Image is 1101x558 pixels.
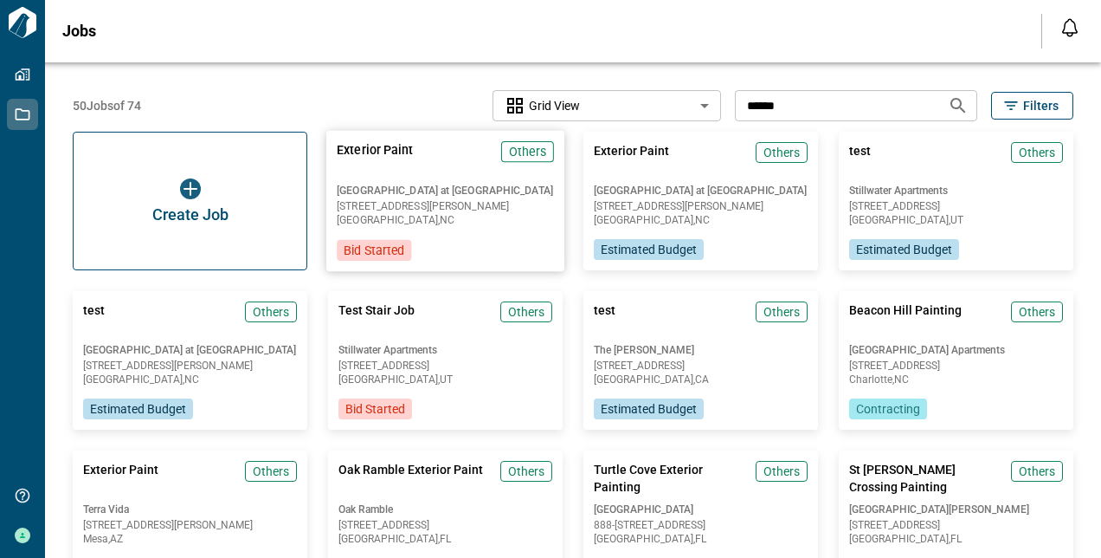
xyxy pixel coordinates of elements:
span: [STREET_ADDRESS][PERSON_NAME] [594,201,808,211]
span: [STREET_ADDRESS] [849,201,1063,211]
span: [GEOGRAPHIC_DATA] Apartments [849,343,1063,357]
span: test [594,302,615,336]
span: [GEOGRAPHIC_DATA] , UT [338,374,552,385]
span: Others [1019,144,1055,161]
span: Exterior Paint [337,141,413,177]
span: [GEOGRAPHIC_DATA] , FL [849,534,1063,544]
span: Oak Ramble Exterior Paint [338,461,483,496]
button: Filters [991,92,1073,120]
span: Charlotte , NC [849,374,1063,385]
span: Oak Ramble [338,503,552,516]
span: Test Stair Job [338,302,415,336]
span: [GEOGRAPHIC_DATA][PERSON_NAME] [849,503,1063,516]
span: [GEOGRAPHIC_DATA] , NC [594,215,808,225]
span: [GEOGRAPHIC_DATA] at [GEOGRAPHIC_DATA] [83,343,297,357]
span: Beacon Hill Painting [849,302,962,336]
span: [GEOGRAPHIC_DATA] [594,503,808,516]
span: Turtle Cove Exterior Painting [594,461,749,496]
span: test [83,302,105,336]
span: Create Job [152,206,229,224]
span: [STREET_ADDRESS] [338,520,552,530]
span: Estimated Budget [601,400,697,418]
span: [GEOGRAPHIC_DATA] , FL [338,534,552,544]
span: Exterior Paint [594,142,669,177]
span: [GEOGRAPHIC_DATA] at [GEOGRAPHIC_DATA] [594,184,808,198]
span: Others [763,303,800,321]
span: Mesa , AZ [83,534,297,544]
span: Others [1019,463,1055,480]
span: [STREET_ADDRESS][PERSON_NAME] [83,360,297,371]
span: [STREET_ADDRESS][PERSON_NAME] [83,520,297,530]
span: [GEOGRAPHIC_DATA] , NC [83,374,297,385]
span: Others [508,463,544,480]
span: [STREET_ADDRESS] [338,360,552,371]
span: [GEOGRAPHIC_DATA] , CA [594,374,808,385]
span: [STREET_ADDRESS] [594,360,808,371]
span: Others [253,303,289,321]
span: Others [509,143,546,160]
span: Grid View [529,97,580,114]
span: [STREET_ADDRESS] [849,520,1063,530]
span: [STREET_ADDRESS][PERSON_NAME] [337,201,554,211]
span: Estimated Budget [90,400,186,418]
span: Bid Started [344,242,404,259]
span: Filters [1023,97,1059,114]
span: Stillwater Apartments [338,343,552,357]
div: Without label [493,88,721,124]
span: [GEOGRAPHIC_DATA] , UT [849,215,1063,225]
span: The [PERSON_NAME] [594,343,808,357]
span: [STREET_ADDRESS] [849,360,1063,371]
img: icon button [180,178,201,199]
span: Terra Vida [83,503,297,516]
button: Search jobs [941,88,975,123]
span: test [849,142,871,177]
span: Exterior Paint [83,461,158,496]
span: Estimated Budget [856,241,952,258]
button: Open notification feed [1056,14,1084,42]
span: Estimated Budget [601,241,697,258]
span: Others [763,463,800,480]
span: Stillwater Apartments [849,184,1063,198]
span: Others [508,303,544,321]
span: [GEOGRAPHIC_DATA] , NC [337,215,554,225]
span: 50 Jobs of 74 [73,97,141,114]
span: Jobs [62,23,96,40]
span: St [PERSON_NAME] Crossing Painting [849,461,1004,496]
span: Bid Started [345,400,405,418]
span: Others [253,463,289,480]
span: 888-[STREET_ADDRESS] [594,520,808,530]
span: Contracting [856,400,920,418]
span: [GEOGRAPHIC_DATA] , FL [594,534,808,544]
span: [GEOGRAPHIC_DATA] at [GEOGRAPHIC_DATA] [337,184,554,198]
span: Others [1019,303,1055,321]
span: Others [763,144,800,161]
